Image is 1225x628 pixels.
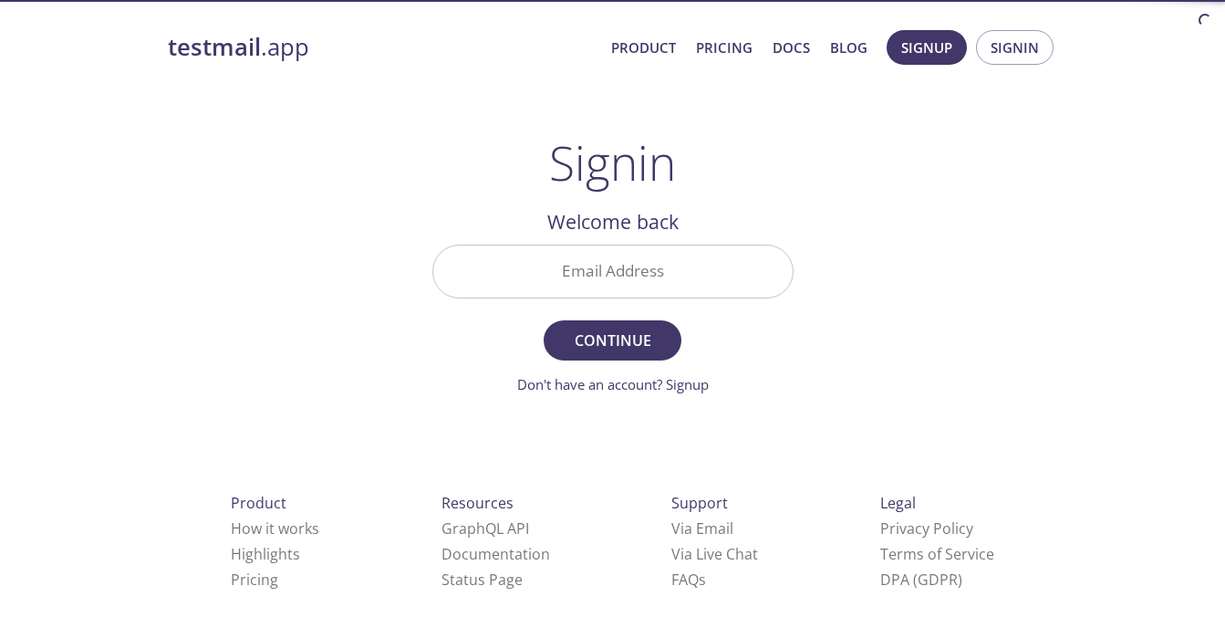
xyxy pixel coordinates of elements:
[441,493,514,513] span: Resources
[168,31,261,63] strong: testmail
[901,36,952,59] span: Signup
[549,135,676,190] h1: Signin
[880,570,962,590] a: DPA (GDPR)
[517,375,709,393] a: Don't have an account? Signup
[991,36,1039,59] span: Signin
[671,493,728,513] span: Support
[432,206,794,237] h2: Welcome back
[671,544,758,564] a: Via Live Chat
[441,544,550,564] a: Documentation
[671,570,706,590] a: FAQ
[231,518,319,539] a: How it works
[773,36,810,59] a: Docs
[441,518,529,539] a: GraphQL API
[564,328,660,353] span: Continue
[880,544,994,564] a: Terms of Service
[671,518,733,539] a: Via Email
[611,36,676,59] a: Product
[880,518,973,539] a: Privacy Policy
[441,570,523,590] a: Status Page
[231,544,300,564] a: Highlights
[168,32,597,63] a: testmail.app
[699,570,706,590] span: s
[830,36,867,59] a: Blog
[880,493,916,513] span: Legal
[696,36,753,59] a: Pricing
[544,320,680,361] button: Continue
[231,493,286,513] span: Product
[887,30,967,65] button: Signup
[976,30,1054,65] button: Signin
[231,570,278,590] a: Pricing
